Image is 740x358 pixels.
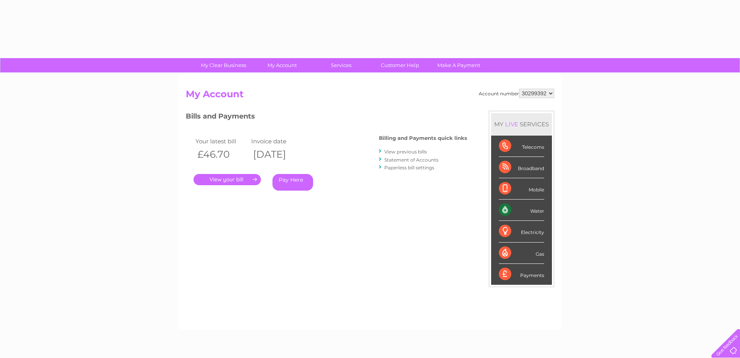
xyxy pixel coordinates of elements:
[479,89,554,98] div: Account number
[384,165,434,170] a: Paperless bill settings
[186,89,554,103] h2: My Account
[368,58,432,72] a: Customer Help
[249,136,305,146] td: Invoice date
[194,136,249,146] td: Your latest bill
[384,157,439,163] a: Statement of Accounts
[491,113,552,135] div: MY SERVICES
[504,120,520,128] div: LIVE
[499,243,544,264] div: Gas
[499,221,544,242] div: Electricity
[384,149,427,155] a: View previous bills
[379,135,467,141] h4: Billing and Payments quick links
[272,174,313,191] a: Pay Here
[194,146,249,162] th: £46.70
[249,146,305,162] th: [DATE]
[499,264,544,285] div: Payments
[309,58,373,72] a: Services
[499,136,544,157] div: Telecoms
[499,200,544,221] div: Water
[499,157,544,178] div: Broadband
[427,58,491,72] a: Make A Payment
[192,58,255,72] a: My Clear Business
[194,174,261,185] a: .
[250,58,314,72] a: My Account
[186,111,467,124] h3: Bills and Payments
[499,178,544,200] div: Mobile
